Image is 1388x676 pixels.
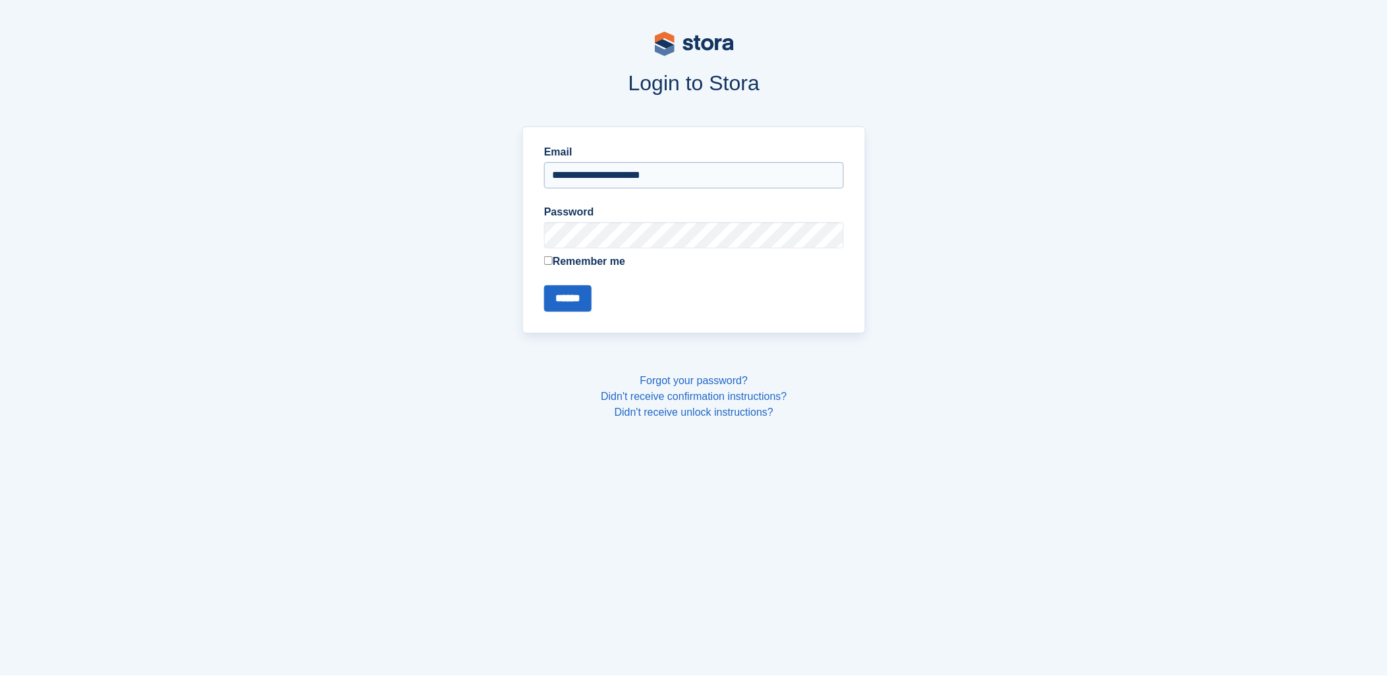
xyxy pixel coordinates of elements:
input: Remember me [544,256,553,265]
a: Forgot your password? [640,375,748,386]
label: Remember me [544,254,844,269]
a: Didn't receive confirmation instructions? [601,391,787,402]
label: Email [544,144,844,160]
label: Password [544,204,844,220]
h1: Login to Stora [271,71,1117,95]
a: Didn't receive unlock instructions? [615,407,773,418]
img: stora-logo-53a41332b3708ae10de48c4981b4e9114cc0af31d8433b30ea865607fb682f29.svg [655,32,734,56]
